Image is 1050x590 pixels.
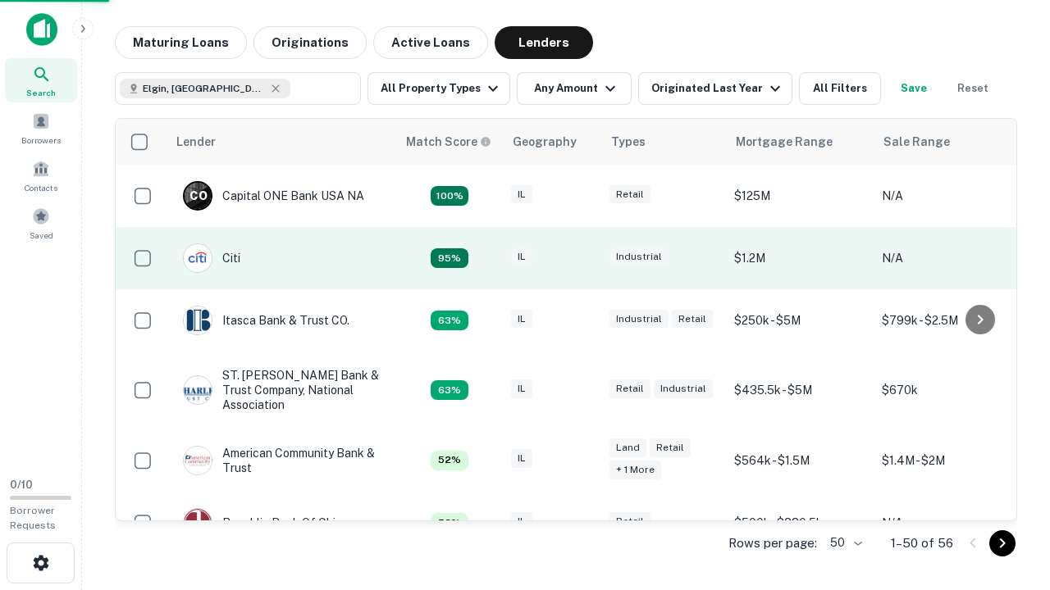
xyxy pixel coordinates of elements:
[431,513,468,533] div: Capitalize uses an advanced AI algorithm to match your search with the best lender. The match sco...
[184,509,212,537] img: picture
[183,368,380,413] div: ST. [PERSON_NAME] Bank & Trust Company, National Association
[10,505,56,531] span: Borrower Requests
[874,165,1021,227] td: N/A
[511,310,532,329] div: IL
[184,447,212,474] img: picture
[511,247,532,266] div: IL
[874,352,1021,429] td: $670k
[601,119,726,165] th: Types
[5,58,77,102] a: Search
[726,119,874,165] th: Mortgage Range
[10,479,33,491] span: 0 / 10
[726,429,874,492] td: $564k - $1.5M
[609,438,646,457] div: Land
[968,459,1050,538] iframe: Chat Widget
[609,461,661,479] div: + 1 more
[167,119,396,165] th: Lender
[5,201,77,245] a: Saved
[651,79,785,98] div: Originated Last Year
[406,133,488,151] h6: Match Score
[26,13,57,46] img: capitalize-icon.png
[183,181,364,211] div: Capital ONE Bank USA NA
[511,379,532,398] div: IL
[367,72,510,105] button: All Property Types
[143,81,266,96] span: Elgin, [GEOGRAPHIC_DATA], [GEOGRAPHIC_DATA]
[396,119,503,165] th: Capitalize uses an advanced AI algorithm to match your search with the best lender. The match sco...
[728,533,817,553] p: Rows per page:
[609,247,669,266] div: Industrial
[25,181,57,194] span: Contacts
[511,449,532,468] div: IL
[431,186,468,206] div: Capitalize uses an advanced AI algorithm to match your search with the best lender. The match sco...
[736,132,833,152] div: Mortgage Range
[183,306,349,335] div: Itasca Bank & Trust CO.
[888,72,940,105] button: Save your search to get updates of matches that match your search criteria.
[184,244,212,272] img: picture
[5,153,77,197] a: Contacts
[726,352,874,429] td: $435.5k - $5M
[609,512,651,531] div: Retail
[253,26,367,59] button: Originations
[609,379,651,398] div: Retail
[609,185,651,204] div: Retail
[824,531,865,555] div: 50
[672,310,713,329] div: Retail
[726,492,874,554] td: $500k - $880.5k
[883,132,950,152] div: Sale Range
[947,72,999,105] button: Reset
[611,132,646,152] div: Types
[115,26,247,59] button: Maturing Loans
[5,106,77,150] a: Borrowers
[189,188,207,205] p: C O
[517,72,632,105] button: Any Amount
[609,310,669,329] div: Industrial
[183,446,380,475] div: American Community Bank & Trust
[406,133,491,151] div: Capitalize uses an advanced AI algorithm to match your search with the best lender. The match sco...
[638,72,792,105] button: Originated Last Year
[431,451,468,470] div: Capitalize uses an advanced AI algorithm to match your search with the best lender. The match sco...
[431,311,468,330] div: Capitalize uses an advanced AI algorithm to match your search with the best lender. The match sco...
[874,429,1021,492] td: $1.4M - $2M
[373,26,488,59] button: Active Loans
[726,289,874,352] td: $250k - $5M
[511,512,532,531] div: IL
[726,227,874,289] td: $1.2M
[431,248,468,268] div: Capitalize uses an advanced AI algorithm to match your search with the best lender. The match sco...
[26,86,56,99] span: Search
[21,134,61,147] span: Borrowers
[30,229,53,242] span: Saved
[874,119,1021,165] th: Sale Range
[503,119,601,165] th: Geography
[431,380,468,400] div: Capitalize uses an advanced AI algorithm to match your search with the best lender. The match sco...
[989,530,1016,556] button: Go to next page
[726,165,874,227] td: $125M
[654,379,713,398] div: Industrial
[183,243,240,273] div: Citi
[891,533,953,553] p: 1–50 of 56
[183,508,363,538] div: Republic Bank Of Chicago
[799,72,881,105] button: All Filters
[874,492,1021,554] td: N/A
[176,132,216,152] div: Lender
[874,289,1021,352] td: $799k - $2.5M
[650,438,691,457] div: Retail
[874,227,1021,289] td: N/A
[513,132,577,152] div: Geography
[184,306,212,334] img: picture
[511,185,532,204] div: IL
[495,26,593,59] button: Lenders
[184,376,212,404] img: picture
